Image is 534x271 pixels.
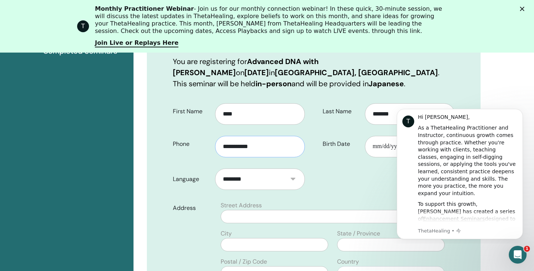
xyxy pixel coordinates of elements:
[337,257,359,266] label: Country
[167,172,215,186] label: Language
[256,79,291,88] b: in-person
[275,68,438,77] b: [GEOGRAPHIC_DATA], [GEOGRAPHIC_DATA]
[369,79,404,88] b: Japanese
[167,104,215,118] label: First Name
[509,246,527,264] iframe: Intercom live chat
[244,68,269,77] b: [DATE]
[317,137,365,151] label: Birth Date
[173,57,319,77] b: Advanced DNA with [PERSON_NAME]
[95,5,194,12] b: Monthly Practitioner Webinar
[317,104,365,118] label: Last Name
[32,126,132,132] p: Message from ThetaHealing, sent 今
[95,39,178,47] a: Join Live or Replays Here
[221,201,262,210] label: Street Address
[337,229,380,238] label: State / Province
[221,257,267,266] label: Postal / Zip Code
[524,246,530,252] span: 1
[386,102,534,244] iframe: Intercom notifications メッセージ
[32,98,132,178] div: To support this growth, [PERSON_NAME] has created a series of designed to help you refine your kn...
[173,56,455,89] p: You are registering for on in . This seminar will be held and will be provided in .
[221,229,232,238] label: City
[77,20,89,32] div: Profile image for ThetaHealing
[167,201,216,215] label: Address
[520,7,527,11] div: クローズ
[167,137,215,151] label: Phone
[95,5,445,35] div: - Join us for our monthly connection webinar! In these quick, 30-minute session, we will discuss ...
[37,114,99,120] a: Enhancement Seminars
